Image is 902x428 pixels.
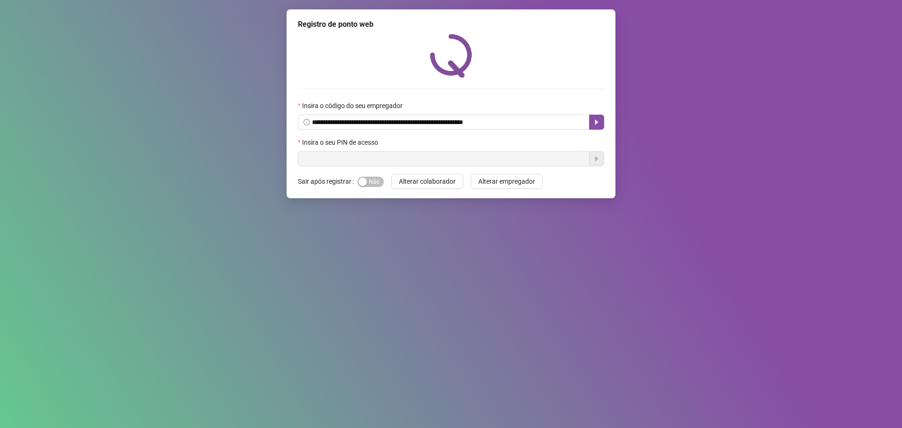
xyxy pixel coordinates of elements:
div: Registro de ponto web [298,19,604,30]
label: Sair após registrar [298,174,358,189]
span: caret-right [593,118,600,126]
span: info-circle [303,119,310,125]
button: Alterar colaborador [391,174,463,189]
span: Alterar empregador [478,176,535,187]
label: Insira o código do seu empregador [298,101,409,111]
button: Alterar empregador [471,174,543,189]
img: QRPoint [430,34,472,78]
span: Alterar colaborador [399,176,456,187]
label: Insira o seu PIN de acesso [298,137,384,148]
